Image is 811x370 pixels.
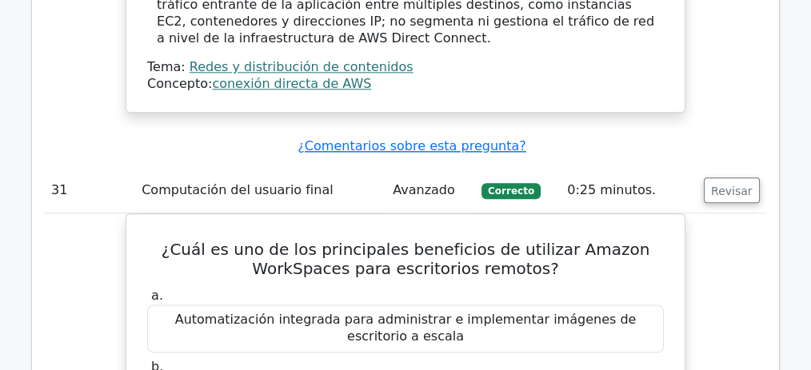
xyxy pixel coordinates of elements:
[142,182,334,197] font: Computación del usuario final
[162,240,650,278] font: ¿Cuál es uno de los principales beneficios de utilizar Amazon WorkSpaces para escritorios remotos?
[393,182,455,197] font: Avanzado
[190,59,413,74] a: Redes y distribución de contenidos
[175,312,637,344] font: Automatización integrada para administrar e implementar imágenes de escritorio a escala
[51,182,67,197] font: 31
[212,76,371,91] a: conexión directa de AWS
[147,76,212,91] font: Concepto:
[704,177,760,203] button: Revisar
[147,59,186,74] font: Tema:
[151,288,163,303] font: a.
[567,182,656,197] font: 0:25 minutos.
[711,184,753,197] font: Revisar
[298,138,525,153] a: ¿Comentarios sobre esta pregunta?
[488,185,534,197] font: Correcto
